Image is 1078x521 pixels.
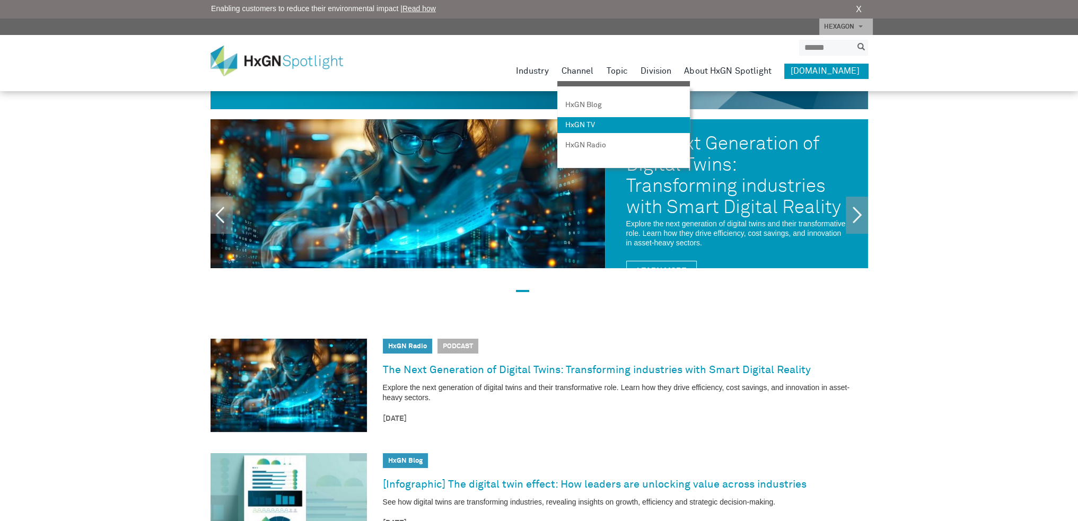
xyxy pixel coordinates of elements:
[516,64,549,78] a: Industry
[383,383,868,403] p: Explore the next generation of digital twins and their transformative role. Learn how they drive ...
[856,3,862,16] a: X
[819,19,873,35] a: HEXAGON
[784,64,868,78] a: [DOMAIN_NAME]
[626,126,847,219] a: The Next Generation of Digital Twins: Transforming industries with Smart Digital Reality
[211,46,359,76] img: HxGN Spotlight
[211,339,367,432] img: The Next Generation of Digital Twins: Transforming industries with Smart Digital Reality
[641,64,671,78] a: Division
[211,197,233,234] a: Previous
[437,339,478,354] span: Podcast
[562,64,594,78] a: Channel
[388,457,423,464] a: HxGN Blog
[846,197,868,234] a: Next
[606,64,628,78] a: Topic
[557,97,690,113] a: HxGN Blog
[402,4,436,13] a: Read how
[383,497,868,507] p: See how digital twins are transforming industries, revealing insights on growth, efficiency and s...
[211,119,605,268] img: The Next Generation of Digital Twins: Transforming industries with Smart Digital Reality
[557,137,690,153] a: HxGN Radio
[626,219,847,248] p: Explore the next generation of digital twins and their transformative role. Learn how they drive ...
[383,413,868,425] time: [DATE]
[557,117,690,133] a: HxGN TV
[684,64,772,78] a: About HxGN Spotlight
[383,476,807,493] a: [Infographic] The digital twin effect: How leaders are unlocking value across industries
[211,3,436,14] span: Enabling customers to reduce their environmental impact |
[626,261,697,280] a: Learn More
[383,361,811,378] a: The Next Generation of Digital Twins: Transforming industries with Smart Digital Reality
[388,343,427,350] a: HxGN Radio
